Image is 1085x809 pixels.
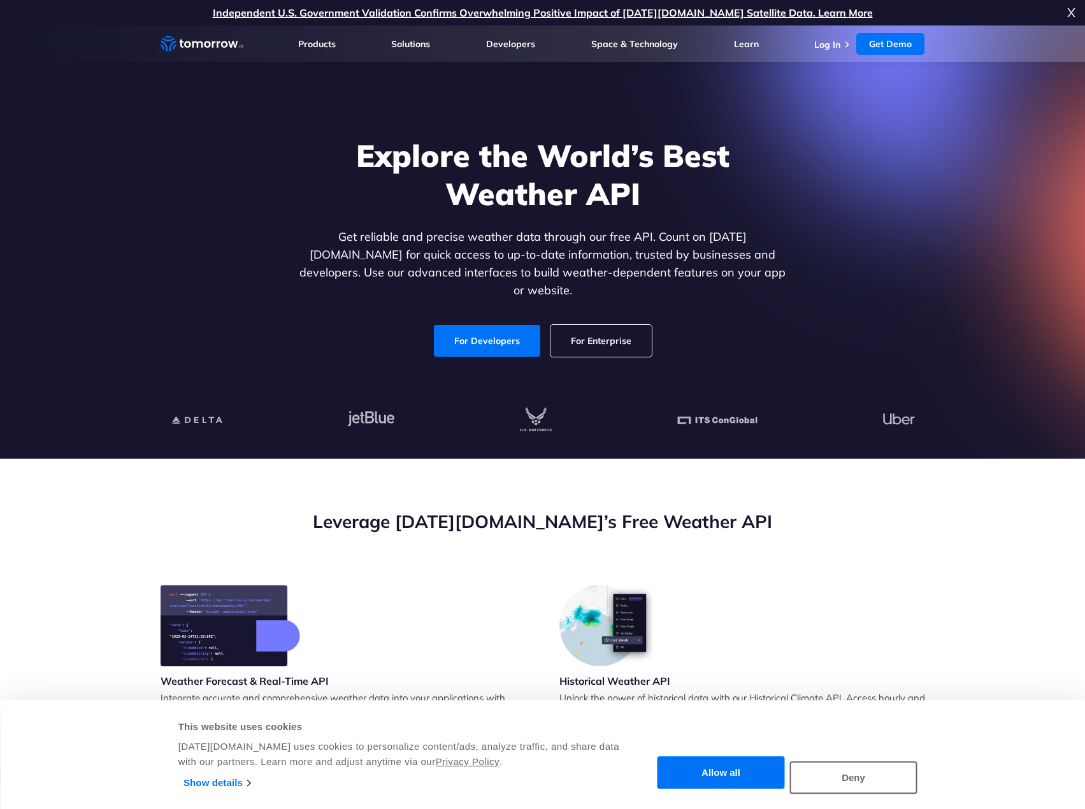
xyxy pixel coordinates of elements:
[550,325,652,357] a: For Enterprise
[178,739,621,770] div: [DATE][DOMAIN_NAME] uses cookies to personalize content/ads, analyze traffic, and share data with...
[486,38,535,50] a: Developers
[161,674,329,688] h3: Weather Forecast & Real-Time API
[559,674,670,688] h3: Historical Weather API
[298,38,336,50] a: Products
[161,34,243,54] a: Home link
[434,325,540,357] a: For Developers
[591,38,678,50] a: Space & Technology
[657,757,785,789] button: Allow all
[559,691,925,764] p: Unlock the power of historical data with our Historical Climate API. Access hourly and daily weat...
[814,39,840,50] a: Log In
[790,761,917,794] button: Deny
[856,33,924,55] a: Get Demo
[183,773,250,792] a: Show details
[213,6,873,19] a: Independent U.S. Government Validation Confirms Overwhelming Positive Impact of [DATE][DOMAIN_NAM...
[297,228,789,299] p: Get reliable and precise weather data through our free API. Count on [DATE][DOMAIN_NAME] for quic...
[161,510,925,534] h2: Leverage [DATE][DOMAIN_NAME]’s Free Weather API
[161,691,526,778] p: Integrate accurate and comprehensive weather data into your applications with [DATE][DOMAIN_NAME]...
[178,719,621,734] div: This website uses cookies
[436,756,499,767] a: Privacy Policy
[297,136,789,213] h1: Explore the World’s Best Weather API
[391,38,430,50] a: Solutions
[734,38,759,50] a: Learn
